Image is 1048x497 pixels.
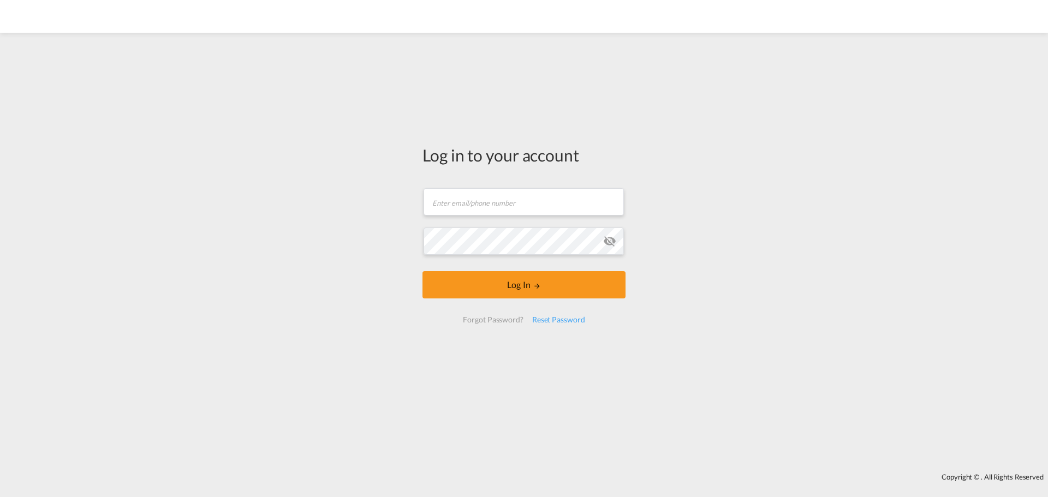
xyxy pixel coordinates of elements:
input: Enter email/phone number [424,188,624,215]
div: Reset Password [528,310,589,330]
md-icon: icon-eye-off [603,235,616,248]
button: LOGIN [422,271,626,298]
div: Forgot Password? [458,310,527,330]
div: Log in to your account [422,143,626,166]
